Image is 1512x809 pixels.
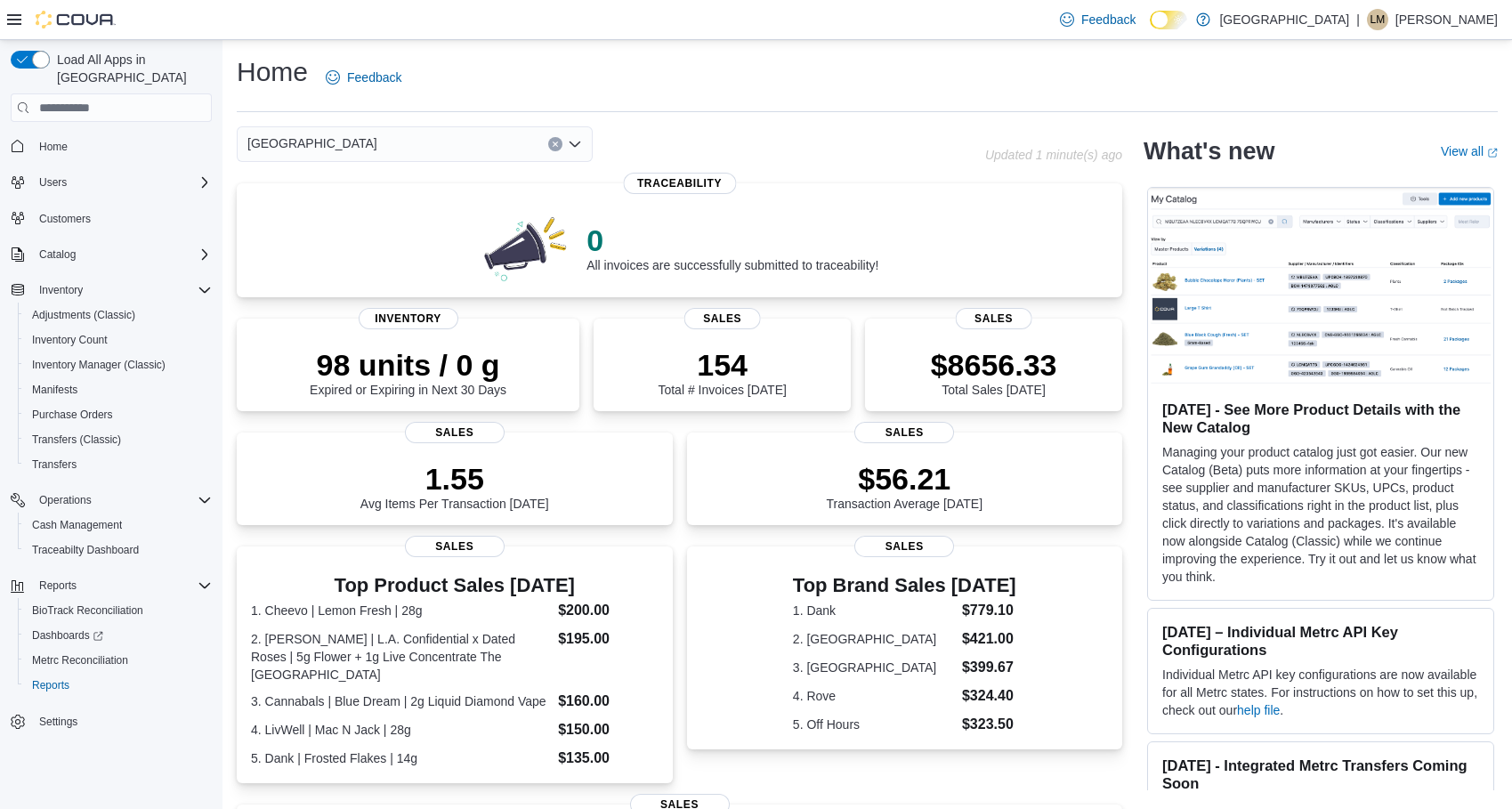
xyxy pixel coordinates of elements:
[4,573,219,598] button: Reports
[826,461,982,511] div: Transaction Average [DATE]
[18,377,219,402] button: Manifests
[1150,11,1187,29] input: Dark Mode
[18,538,219,562] button: Traceabilty Dashboard
[4,278,219,303] button: Inventory
[931,347,1057,397] div: Total Sales [DATE]
[32,244,83,265] button: Catalog
[25,675,212,696] span: Reports
[32,489,99,511] button: Operations
[558,719,658,740] dd: $150.00
[25,514,129,536] a: Cash Management
[18,303,219,328] button: Adjustments (Classic)
[18,513,219,538] button: Cash Management
[793,630,955,648] dt: 2. [GEOGRAPHIC_DATA]
[18,427,219,452] button: Transfers (Classic)
[1237,703,1280,717] a: help file
[39,283,83,297] span: Inventory
[1487,148,1498,158] svg: External link
[793,575,1016,596] h3: Top Brand Sales [DATE]
[310,347,506,383] p: 98 units / 0 g
[854,536,954,557] span: Sales
[1441,144,1498,158] a: View allExternal link
[359,308,458,329] span: Inventory
[1162,666,1479,719] p: Individual Metrc API key configurations are now available for all Metrc states. For instructions ...
[39,212,91,226] span: Customers
[931,347,1057,383] p: $8656.33
[405,536,505,557] span: Sales
[310,347,506,397] div: Expired or Expiring in Next 30 Days
[18,352,219,377] button: Inventory Manager (Classic)
[251,575,659,596] h3: Top Product Sales [DATE]
[18,598,219,623] button: BioTrack Reconciliation
[25,539,212,561] span: Traceabilty Dashboard
[25,429,128,450] a: Transfers (Classic)
[558,748,658,769] dd: $135.00
[658,347,786,397] div: Total # Invoices [DATE]
[405,422,505,443] span: Sales
[251,692,551,710] dt: 3. Cannabals | Blue Dream | 2g Liquid Diamond Vape
[25,379,212,400] span: Manifests
[18,623,219,648] a: Dashboards
[25,625,110,646] a: Dashboards
[32,543,139,557] span: Traceabilty Dashboard
[793,659,955,676] dt: 3. [GEOGRAPHIC_DATA]
[558,600,658,621] dd: $200.00
[32,358,166,372] span: Inventory Manager (Classic)
[4,133,219,158] button: Home
[1162,443,1479,586] p: Managing your product catalog just got easier. Our new Catalog (Beta) puts more information at yo...
[251,749,551,767] dt: 5. Dank | Frosted Flakes | 14g
[32,279,212,301] span: Inventory
[39,140,68,154] span: Home
[32,628,103,643] span: Dashboards
[32,711,85,732] a: Settings
[955,308,1032,329] span: Sales
[319,60,408,95] a: Feedback
[4,206,219,231] button: Customers
[25,650,135,671] a: Metrc Reconciliation
[32,518,122,532] span: Cash Management
[32,244,212,265] span: Catalog
[18,673,219,698] button: Reports
[32,208,98,230] a: Customers
[793,687,955,705] dt: 4. Rove
[1053,2,1143,37] a: Feedback
[347,69,401,86] span: Feedback
[1081,11,1136,28] span: Feedback
[251,630,551,684] dt: 2. [PERSON_NAME] | L.A. Confidential x Dated Roses | 5g Flower + 1g Live Concentrate The [GEOGRAP...
[1162,623,1479,659] h3: [DATE] – Individual Metrc API Key Configurations
[558,628,658,650] dd: $195.00
[18,648,219,673] button: Metrc Reconciliation
[658,347,786,383] p: 154
[962,714,1016,735] dd: $323.50
[1219,9,1349,30] p: [GEOGRAPHIC_DATA]
[32,172,212,193] span: Users
[586,222,878,258] p: 0
[4,708,219,734] button: Settings
[32,489,212,511] span: Operations
[32,136,75,158] a: Home
[854,422,954,443] span: Sales
[548,137,562,151] button: Clear input
[32,207,212,230] span: Customers
[25,454,84,475] a: Transfers
[50,51,212,86] span: Load All Apps in [GEOGRAPHIC_DATA]
[251,602,551,619] dt: 1. Cheevo | Lemon Fresh | 28g
[237,54,308,90] h1: Home
[1144,137,1274,166] h2: What's new
[25,404,212,425] span: Purchase Orders
[1162,400,1479,436] h3: [DATE] - See More Product Details with the New Catalog
[25,304,212,326] span: Adjustments (Classic)
[1356,9,1360,30] p: |
[1395,9,1498,30] p: [PERSON_NAME]
[32,333,108,347] span: Inventory Count
[32,603,143,618] span: BioTrack Reconciliation
[32,383,77,397] span: Manifests
[985,148,1122,162] p: Updated 1 minute(s) ago
[793,716,955,733] dt: 5. Off Hours
[32,408,113,422] span: Purchase Orders
[25,404,120,425] a: Purchase Orders
[25,454,212,475] span: Transfers
[568,137,582,151] button: Open list of options
[360,461,549,497] p: 1.55
[558,691,658,712] dd: $160.00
